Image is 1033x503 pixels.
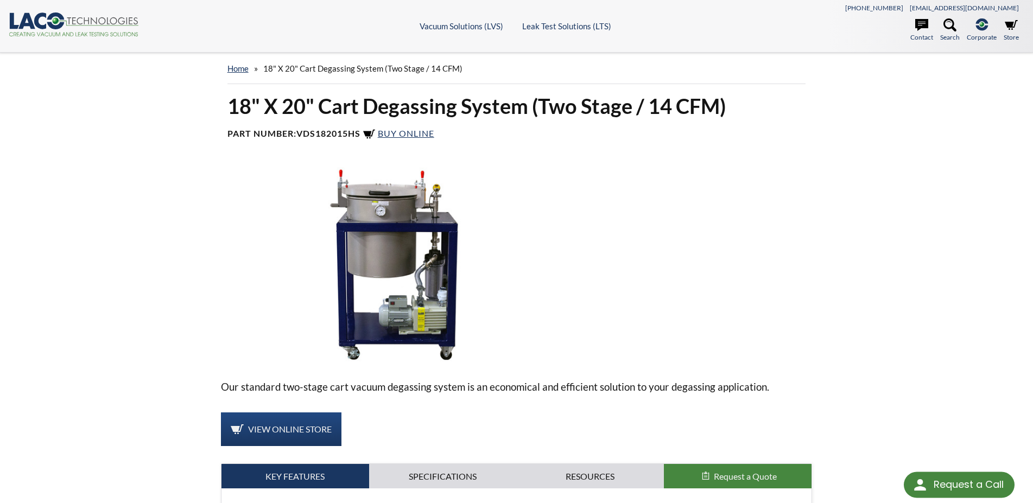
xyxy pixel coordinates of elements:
h4: Part Number: [227,128,806,141]
div: Request a Call [934,472,1004,497]
span: Request a Quote [714,471,777,481]
span: View Online Store [248,424,332,434]
a: Resources [517,464,664,489]
div: » [227,53,806,84]
a: [PHONE_NUMBER] [845,4,903,12]
a: home [227,63,249,73]
a: [EMAIL_ADDRESS][DOMAIN_NAME] [910,4,1019,12]
div: Request a Call [904,472,1015,498]
a: Buy Online [363,128,434,138]
span: Buy Online [378,128,434,138]
p: Our standard two-stage cart vacuum degassing system is an economical and efficient solution to yo... [221,379,813,395]
span: 18" X 20" Cart Degassing System (Two Stage / 14 CFM) [263,63,462,73]
a: Search [940,18,960,42]
a: Specifications [369,464,517,489]
b: VDS182015HS [296,128,360,138]
a: Vacuum Solutions (LVS) [420,21,503,31]
a: Leak Test Solutions (LTS) [522,21,611,31]
span: Corporate [967,32,997,42]
h1: 18" X 20" Cart Degassing System (Two Stage / 14 CFM) [227,93,806,119]
img: round button [911,476,929,494]
button: Request a Quote [664,464,812,489]
a: Contact [910,18,933,42]
a: Key Features [221,464,369,489]
a: View Online Store [221,412,341,446]
img: Cart Degas System ”18" X 20", front view [221,167,567,361]
a: Store [1004,18,1019,42]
